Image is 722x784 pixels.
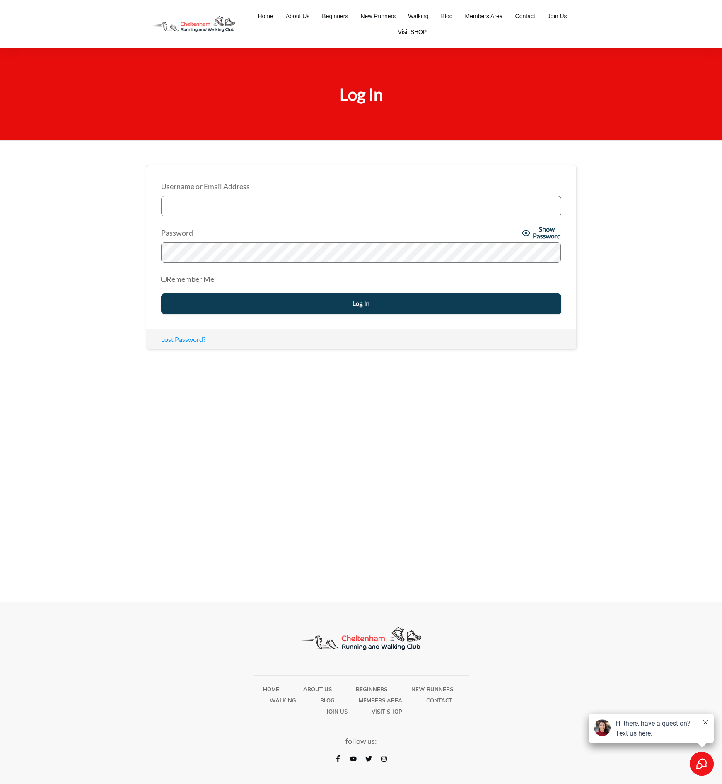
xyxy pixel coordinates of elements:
a: Blog [320,695,335,706]
a: New Runners [411,684,453,695]
input: Log In [161,293,561,314]
input: Remember Me [161,277,167,282]
a: Contact [426,695,452,706]
span: Show Password [533,226,561,240]
a: Home [263,684,279,695]
a: Walking [270,695,296,706]
a: About Us [303,684,332,695]
a: Members Area [465,10,503,22]
a: New Runners [360,10,396,22]
a: Home [258,10,273,22]
button: Show Password [522,226,561,240]
span: Log In [340,84,383,104]
a: Members Area [359,695,402,706]
img: Decathlon [291,618,431,659]
a: Join Us [548,10,567,22]
a: Lost Password? [161,335,205,343]
a: Join Us [326,706,348,717]
label: Username or Email Address [161,180,561,193]
a: Visit SHOP [372,706,402,717]
a: Beginners [356,684,387,695]
a: Contact [515,10,535,22]
img: Decathlon [146,10,242,38]
p: follow us: [146,735,576,748]
a: Walking [408,10,428,22]
label: Password [161,226,519,240]
a: Beginners [322,10,348,22]
a: Visit SHOP [398,26,427,38]
label: Remember Me [161,273,214,286]
a: Blog [441,10,453,22]
a: About Us [286,10,310,22]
